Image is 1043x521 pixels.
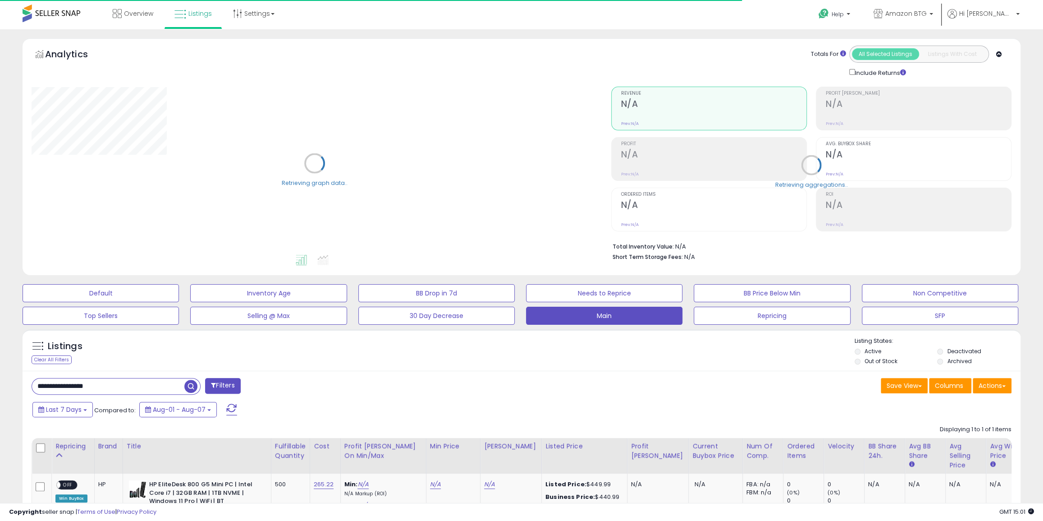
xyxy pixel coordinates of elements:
[631,480,682,489] div: N/A
[787,480,823,489] div: 0
[484,480,495,489] a: N/A
[358,284,515,302] button: BB Drop in 7d
[746,480,776,489] div: FBA: n/a
[344,480,358,489] b: Min:
[990,442,1023,461] div: Avg Win Price
[949,480,979,489] div: N/A
[692,442,739,461] div: Current Buybox Price
[32,355,72,364] div: Clear All Filters
[787,497,823,505] div: 0
[94,406,136,415] span: Compared to:
[55,442,91,451] div: Repricing
[32,402,93,417] button: Last 7 Days
[357,480,368,489] a: N/A
[430,442,476,451] div: Min Price
[9,507,42,516] strong: Copyright
[545,493,595,501] b: Business Price:
[828,442,860,451] div: Velocity
[360,501,371,510] a: N/A
[275,442,306,461] div: Fulfillable Quantity
[811,1,859,29] a: Help
[818,8,829,19] i: Get Help
[526,284,682,302] button: Needs to Reprice
[631,442,685,461] div: Profit [PERSON_NAME]
[852,48,919,60] button: All Selected Listings
[746,442,779,461] div: Num of Comp.
[828,497,864,505] div: 0
[45,48,105,63] h5: Analytics
[947,9,1020,29] a: Hi [PERSON_NAME]
[881,378,928,393] button: Save View
[55,494,87,503] div: Win BuyBox
[935,381,963,390] span: Columns
[940,425,1011,434] div: Displaying 1 to 1 of 1 items
[885,9,927,18] span: Amazon BTG
[340,438,426,474] th: The percentage added to the cost of goods (COGS) that forms the calculator for Min & Max prices.
[694,284,850,302] button: BB Price Below Min
[430,480,441,489] a: N/A
[947,357,971,365] label: Archived
[48,340,82,353] h5: Listings
[344,501,360,510] b: Max:
[188,9,212,18] span: Listings
[990,461,995,469] small: Avg Win Price.
[127,442,267,451] div: Title
[129,480,147,498] img: 41OTYq6rt0L._SL40_.jpg
[23,284,179,302] button: Default
[973,378,1011,393] button: Actions
[139,402,217,417] button: Aug-01 - Aug-07
[314,480,334,489] a: 265.22
[746,489,776,497] div: FBM: n/a
[358,307,515,325] button: 30 Day Decrease
[545,442,623,451] div: Listed Price
[98,442,119,451] div: Brand
[865,357,897,365] label: Out of Stock
[947,347,981,355] label: Deactivated
[190,284,347,302] button: Inventory Age
[545,493,620,501] div: $440.99
[949,442,982,470] div: Avg Selling Price
[526,307,682,325] button: Main
[828,480,864,489] div: 0
[959,9,1013,18] span: Hi [PERSON_NAME]
[694,307,850,325] button: Repricing
[842,67,917,78] div: Include Returns
[909,461,914,469] small: Avg BB Share.
[811,50,846,59] div: Totals For
[828,489,840,496] small: (0%)
[862,284,1018,302] button: Non Competitive
[190,307,347,325] button: Selling @ Max
[775,180,847,189] div: Retrieving aggregations..
[9,508,156,516] div: seller snap | |
[868,442,901,461] div: BB Share 24h.
[909,480,938,489] div: N/A
[282,179,348,187] div: Retrieving graph data..
[205,378,240,394] button: Filters
[545,480,586,489] b: Listed Price:
[149,480,259,508] b: HP EliteDesk 800 G5 Mini PC | Intel Core i7 | 32GB RAM | 1TB NVME | Windows 11 Pro | WiFi | BT
[832,10,844,18] span: Help
[484,442,538,451] div: [PERSON_NAME]
[862,307,1018,325] button: SFP
[787,489,800,496] small: (0%)
[124,9,153,18] span: Overview
[868,480,898,489] div: N/A
[855,337,1020,346] p: Listing States:
[275,480,303,489] div: 500
[865,347,881,355] label: Active
[990,480,1020,489] div: N/A
[695,480,705,489] span: N/A
[909,442,942,461] div: Avg BB Share
[314,442,337,451] div: Cost
[23,307,179,325] button: Top Sellers
[117,507,156,516] a: Privacy Policy
[98,480,116,489] div: HP
[787,442,820,461] div: Ordered Items
[153,405,206,414] span: Aug-01 - Aug-07
[60,481,75,489] span: OFF
[77,507,115,516] a: Terms of Use
[344,491,419,497] p: N/A Markup (ROI)
[999,507,1034,516] span: 2025-08-15 15:01 GMT
[344,442,422,461] div: Profit [PERSON_NAME] on Min/Max
[919,48,986,60] button: Listings With Cost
